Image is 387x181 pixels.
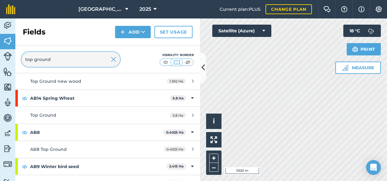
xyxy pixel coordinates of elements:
[167,78,186,84] span: 1.592 Ha
[3,160,12,168] img: svg+xml;base64,PD94bWwgdmVyc2lvbj0iMS4wIiBlbmNvZGluZz0idXRmLTgiPz4KPCEtLSBHZW5lcmF0b3I6IEFkb2JlIE...
[184,59,192,65] img: svg+xml;base64,PHN2ZyB4bWxucz0iaHR0cDovL3d3dy53My5vcmcvMjAwMC9zdmciIHdpZHRoPSI1MCIgaGVpZ2h0PSI0MC...
[3,82,12,92] img: svg+xml;base64,PHN2ZyB4bWxucz0iaHR0cDovL3d3dy53My5vcmcvMjAwMC9zdmciIHdpZHRoPSI1NiIgaGVpZ2h0PSI2MC...
[3,21,12,30] img: svg+xml;base64,PD94bWwgdmVyc2lvbj0iMS4wIiBlbmNvZGluZz0idXRmLTgiPz4KPCEtLSBHZW5lcmF0b3I6IEFkb2JlIE...
[366,160,381,175] div: Open Intercom Messenger
[30,90,170,107] strong: AB14 Spring Wheat
[212,25,271,37] button: Satellite (Azure)
[210,136,217,143] img: Four arrows, one pointing top left, one top right, one bottom right and the last bottom left
[166,130,184,135] strong: 0.4025 Ha
[164,147,186,152] span: 0.4025 Ha
[121,28,125,36] img: svg+xml;base64,PHN2ZyB4bWxucz0iaHR0cDovL3d3dy53My5vcmcvMjAwMC9zdmciIHdpZHRoPSIxNCIgaGVpZ2h0PSIyNC...
[169,164,184,168] strong: 2.415 Ha
[220,6,261,13] span: Current plan : PLUS
[111,56,116,63] img: svg+xml;base64,PHN2ZyB4bWxucz0iaHR0cDovL3d3dy53My5vcmcvMjAwMC9zdmciIHdpZHRoPSIyMiIgaGVpZ2h0PSIzMC...
[30,147,67,152] span: AB8 Top Ground
[173,96,184,100] strong: 5.8 Ha
[349,25,360,37] span: 18 ° C
[15,124,200,141] div: AB80.4025 Ha
[358,6,365,13] img: svg+xml;base64,PHN2ZyB4bWxucz0iaHR0cDovL3d3dy53My5vcmcvMjAwMC9zdmciIHdpZHRoPSIxNyIgaGVpZ2h0PSIxNy...
[352,46,358,53] img: svg+xml;base64,PHN2ZyB4bWxucz0iaHR0cDovL3d3dy53My5vcmcvMjAwMC9zdmciIHdpZHRoPSIxOSIgaGVpZ2h0PSIyNC...
[78,6,123,13] span: [GEOGRAPHIC_DATA]
[3,52,12,61] img: svg+xml;base64,PD94bWwgdmVyc2lvbj0iMS4wIiBlbmNvZGluZz0idXRmLTgiPz4KPCEtLSBHZW5lcmF0b3I6IEFkb2JlIE...
[30,158,166,175] strong: AB9 Winter bird seed
[22,163,27,170] img: svg+xml;base64,PHN2ZyB4bWxucz0iaHR0cDovL3d3dy53My5vcmcvMjAwMC9zdmciIHdpZHRoPSIxOCIgaGVpZ2h0PSIyNC...
[154,26,193,38] a: Set usage
[15,141,200,158] a: AB8 Top Ground0.4025 Ha
[3,129,12,138] img: svg+xml;base64,PD94bWwgdmVyc2lvbj0iMS4wIiBlbmNvZGluZz0idXRmLTgiPz4KPCEtLSBHZW5lcmF0b3I6IEFkb2JlIE...
[342,65,348,71] img: Ruler icon
[365,25,377,37] img: svg+xml;base64,PD94bWwgdmVyc2lvbj0iMS4wIiBlbmNvZGluZz0idXRmLTgiPz4KPCEtLSBHZW5lcmF0b3I6IEFkb2JlIE...
[139,6,151,13] span: 2025
[22,52,120,67] input: Search
[30,78,81,84] span: Top Ground new wood
[30,124,163,141] strong: AB8
[335,62,381,74] button: Measure
[162,59,170,65] img: svg+xml;base64,PHN2ZyB4bWxucz0iaHR0cDovL3d3dy53My5vcmcvMjAwMC9zdmciIHdpZHRoPSI1MCIgaGVpZ2h0PSI0MC...
[3,36,12,46] img: svg+xml;base64,PHN2ZyB4bWxucz0iaHR0cDovL3d3dy53My5vcmcvMjAwMC9zdmciIHdpZHRoPSI1NiIgaGVpZ2h0PSI2MC...
[209,154,218,163] button: +
[170,113,186,118] span: 5.8 Ha
[347,43,381,55] button: Print
[213,117,215,125] span: i
[265,4,312,14] a: Change plan
[115,26,151,38] button: Add
[22,95,27,102] img: svg+xml;base64,PHN2ZyB4bWxucz0iaHR0cDovL3d3dy53My5vcmcvMjAwMC9zdmciIHdpZHRoPSIxOCIgaGVpZ2h0PSIyNC...
[3,67,12,76] img: svg+xml;base64,PHN2ZyB4bWxucz0iaHR0cDovL3d3dy53My5vcmcvMjAwMC9zdmciIHdpZHRoPSI1NiIgaGVpZ2h0PSI2MC...
[23,27,46,37] h2: Fields
[209,163,218,172] button: –
[30,112,56,118] span: Top Ground
[341,6,348,12] img: A question mark icon
[3,144,12,153] img: svg+xml;base64,PD94bWwgdmVyc2lvbj0iMS4wIiBlbmNvZGluZz0idXRmLTgiPz4KPCEtLSBHZW5lcmF0b3I6IEFkb2JlIE...
[15,158,200,175] div: AB9 Winter bird seed2.415 Ha
[173,59,181,65] img: svg+xml;base64,PHN2ZyB4bWxucz0iaHR0cDovL3d3dy53My5vcmcvMjAwMC9zdmciIHdpZHRoPSI1MCIgaGVpZ2h0PSI0MC...
[6,4,15,14] img: fieldmargin Logo
[343,25,381,37] button: 18 °C
[206,114,221,129] button: i
[3,113,12,123] img: svg+xml;base64,PD94bWwgdmVyc2lvbj0iMS4wIiBlbmNvZGluZz0idXRmLTgiPz4KPCEtLSBHZW5lcmF0b3I6IEFkb2JlIE...
[375,6,382,12] img: A cog icon
[15,73,200,90] a: Top Ground new wood1.592 Ha
[15,107,200,123] a: Top Ground5.8 Ha
[159,53,194,58] div: Visibility: Border
[3,98,12,107] img: svg+xml;base64,PD94bWwgdmVyc2lvbj0iMS4wIiBlbmNvZGluZz0idXRmLTgiPz4KPCEtLSBHZW5lcmF0b3I6IEFkb2JlIE...
[323,6,331,12] img: Two speech bubbles overlapping with the left bubble in the forefront
[22,129,27,136] img: svg+xml;base64,PHN2ZyB4bWxucz0iaHR0cDovL3d3dy53My5vcmcvMjAwMC9zdmciIHdpZHRoPSIxOCIgaGVpZ2h0PSIyNC...
[15,90,200,107] div: AB14 Spring Wheat5.8 Ha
